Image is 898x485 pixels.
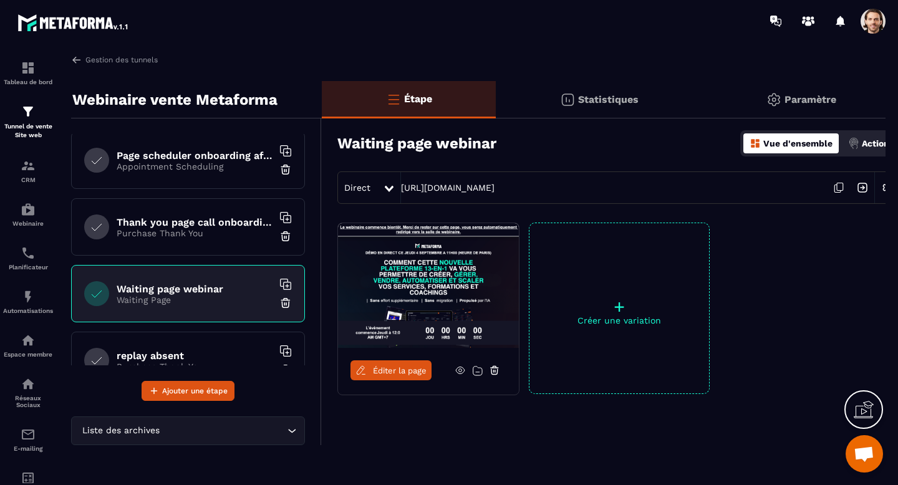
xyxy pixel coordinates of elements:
h6: Waiting page webinar [117,283,273,295]
p: Tunnel de vente Site web [3,122,53,140]
p: Statistiques [578,94,639,105]
a: formationformationCRM [3,149,53,193]
a: automationsautomationsWebinaire [3,193,53,236]
img: stats.20deebd0.svg [560,92,575,107]
h6: Thank you page call onboarding [117,216,273,228]
a: formationformationTableau de bord [3,51,53,95]
img: formation [21,158,36,173]
img: bars-o.4a397970.svg [386,92,401,107]
img: automations [21,202,36,217]
h6: Page scheduler onboarding after payment [117,150,273,161]
p: Étape [404,93,432,105]
p: Automatisations [3,307,53,314]
a: automationsautomationsAutomatisations [3,280,53,324]
p: Vue d'ensemble [763,138,833,148]
a: automationsautomationsEspace membre [3,324,53,367]
a: formationformationTunnel de vente Site web [3,95,53,149]
p: CRM [3,176,53,183]
img: dashboard-orange.40269519.svg [750,138,761,149]
img: formation [21,104,36,119]
span: Éditer la page [373,366,427,375]
img: social-network [21,377,36,391]
a: Éditer la page [350,360,432,380]
span: Direct [344,183,370,193]
img: trash [279,230,292,242]
p: Actions [862,138,894,148]
span: Ajouter une étape [162,385,228,397]
img: trash [279,297,292,309]
p: Webinaire [3,220,53,227]
img: automations [21,333,36,348]
img: email [21,427,36,442]
img: automations [21,289,36,304]
a: Gestion des tunnels [71,54,158,65]
img: logo [17,11,130,34]
a: emailemailE-mailing [3,418,53,461]
img: actions.d6e523a2.png [848,138,859,149]
img: arrow-next.bcc2205e.svg [851,176,874,199]
img: trash [279,363,292,376]
a: [URL][DOMAIN_NAME] [401,183,495,193]
p: Webinaire vente Metaforma [72,87,278,112]
p: Paramètre [785,94,836,105]
p: Purchase Thank You [117,362,273,372]
p: Appointment Scheduling [117,161,273,171]
p: Tableau de bord [3,79,53,85]
p: Waiting Page [117,295,273,305]
p: E-mailing [3,445,53,452]
p: Purchase Thank You [117,228,273,238]
a: schedulerschedulerPlanificateur [3,236,53,280]
img: scheduler [21,246,36,261]
img: setting-gr.5f69749f.svg [766,92,781,107]
input: Search for option [162,424,284,438]
img: trash [279,163,292,176]
p: Réseaux Sociaux [3,395,53,408]
h6: replay absent [117,350,273,362]
a: Ouvrir le chat [846,435,883,473]
img: image [338,223,519,348]
span: Liste des archives [79,424,162,438]
div: Search for option [71,416,305,445]
p: + [529,298,709,315]
p: Créer une variation [529,315,709,325]
h3: Waiting page webinar [337,135,496,152]
p: Planificateur [3,264,53,271]
button: Ajouter une étape [142,381,234,401]
img: arrow [71,54,82,65]
p: Espace membre [3,351,53,358]
a: social-networksocial-networkRéseaux Sociaux [3,367,53,418]
img: formation [21,60,36,75]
